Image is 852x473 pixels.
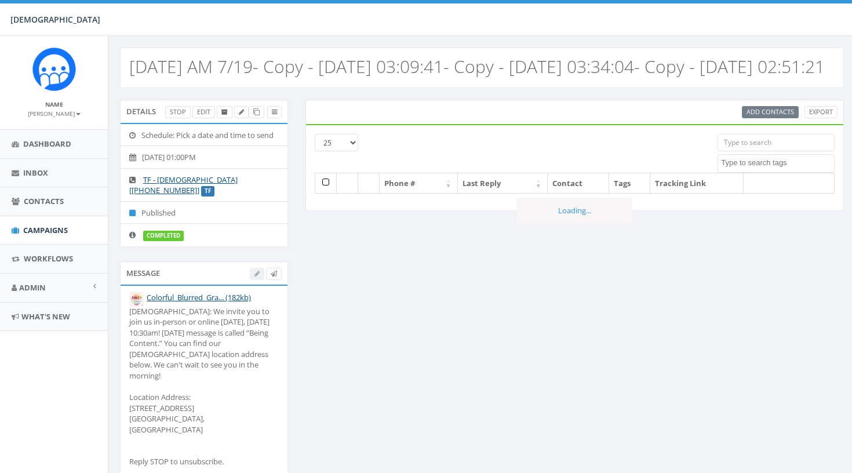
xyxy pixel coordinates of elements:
span: Workflows [24,253,73,264]
div: [DEMOGRAPHIC_DATA]: We invite you to join us in-person or online [DATE], [DATE] 10:30am! [DATE] m... [129,306,279,467]
th: Phone # [380,173,458,194]
span: Edit Campaign Title [239,107,244,116]
span: Dashboard [23,139,71,149]
a: [PERSON_NAME] [28,108,81,118]
a: Stop [165,106,191,118]
h2: [DATE] AM 7/19- Copy - [DATE] 03:09:41- Copy - [DATE] 03:34:04- Copy - [DATE] 02:51:21 [129,57,825,76]
small: Name [45,100,63,108]
span: Campaigns [23,225,68,235]
div: Message [120,261,288,285]
span: Inbox [23,168,48,178]
span: Archive Campaign [221,107,228,116]
div: Details [120,100,288,123]
label: completed [143,231,184,241]
a: Export [804,106,838,118]
textarea: Search [721,158,834,168]
span: Clone Campaign [253,107,260,116]
th: Tracking Link [650,173,744,194]
a: Edit [192,106,215,118]
img: Rally_Corp_Icon.png [32,48,76,91]
span: Send Test Message [271,269,277,278]
span: Admin [19,282,46,293]
li: Schedule: Pick a date and time to send [121,124,287,147]
a: TF - [DEMOGRAPHIC_DATA] [[PHONE_NUMBER]] [129,174,238,196]
li: Published [121,201,287,224]
span: What's New [21,311,70,322]
span: View Campaign Delivery Statistics [272,107,277,116]
i: Published [129,209,141,217]
span: Contacts [24,196,64,206]
span: [DEMOGRAPHIC_DATA] [10,14,100,25]
li: [DATE] 01:00PM [121,145,287,169]
label: TF [201,186,214,197]
div: Loading... [516,198,632,224]
a: Colorful_Blurred_Gra... (182kb) [147,292,251,303]
input: Type to search [718,134,835,151]
th: Last Reply [458,173,548,194]
th: Contact [548,173,609,194]
i: Schedule: Pick a date and time to send [129,132,141,139]
small: [PERSON_NAME] [28,110,81,118]
th: Tags [609,173,650,194]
